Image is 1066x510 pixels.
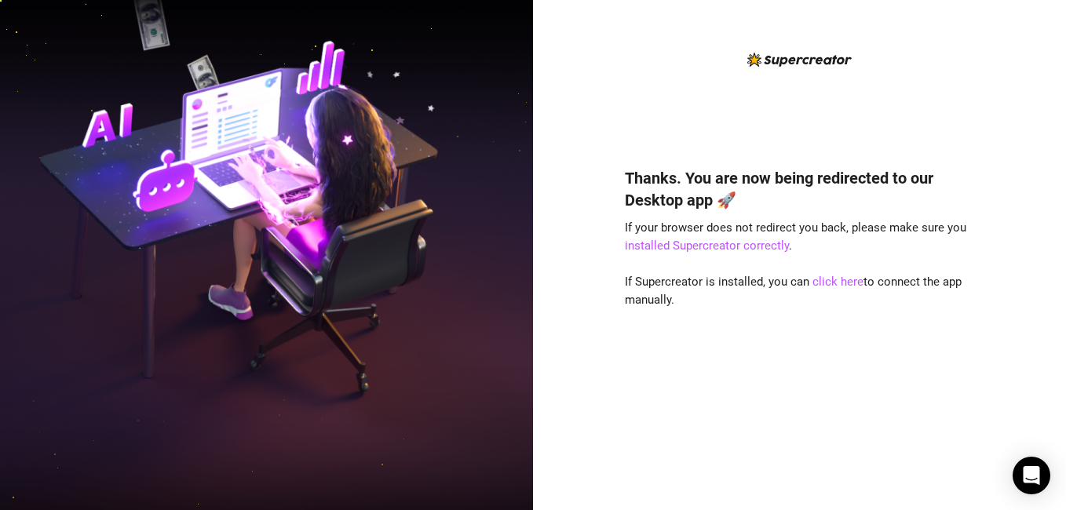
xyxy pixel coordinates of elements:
h4: Thanks. You are now being redirected to our Desktop app 🚀 [625,167,975,211]
span: If Supercreator is installed, you can to connect the app manually. [625,275,962,308]
a: installed Supercreator correctly [625,239,789,253]
img: logo-BBDzfeDw.svg [747,53,852,67]
span: If your browser does not redirect you back, please make sure you . [625,220,966,253]
div: Open Intercom Messenger [1013,457,1050,494]
a: click here [812,275,863,289]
